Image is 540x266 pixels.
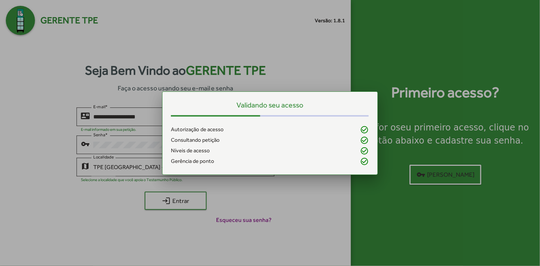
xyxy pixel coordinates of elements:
span: Consultando petição [171,136,220,144]
mat-icon: check_circle_outline [360,125,369,134]
h5: Validando seu acesso [171,101,369,109]
mat-icon: check_circle_outline [360,157,369,166]
mat-icon: check_circle_outline [360,146,369,155]
span: Gerência de ponto [171,157,215,165]
span: Autorização de acesso [171,125,224,134]
mat-icon: check_circle_outline [360,136,369,145]
span: Níveis de acesso [171,146,210,155]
